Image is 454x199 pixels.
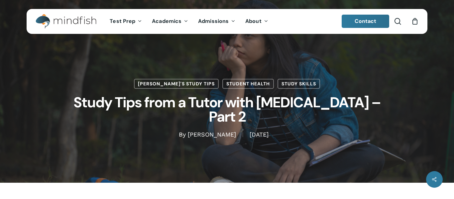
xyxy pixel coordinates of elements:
[27,9,427,34] header: Main Menu
[355,18,377,25] span: Contact
[134,79,219,89] a: [PERSON_NAME]'s Study Tips
[240,19,273,24] a: About
[222,79,274,89] a: Student Health
[193,19,240,24] a: Admissions
[245,18,262,25] span: About
[105,19,147,24] a: Test Prep
[105,9,273,34] nav: Main Menu
[152,18,181,25] span: Academics
[61,89,393,131] h1: Study Tips from a Tutor with [MEDICAL_DATA] – Part 2
[278,79,320,89] a: Study Skills
[147,19,193,24] a: Academics
[342,15,390,28] a: Contact
[179,133,186,137] span: By
[188,131,236,138] a: [PERSON_NAME]
[198,18,229,25] span: Admissions
[110,18,135,25] span: Test Prep
[411,18,418,25] a: Cart
[243,133,275,137] span: [DATE]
